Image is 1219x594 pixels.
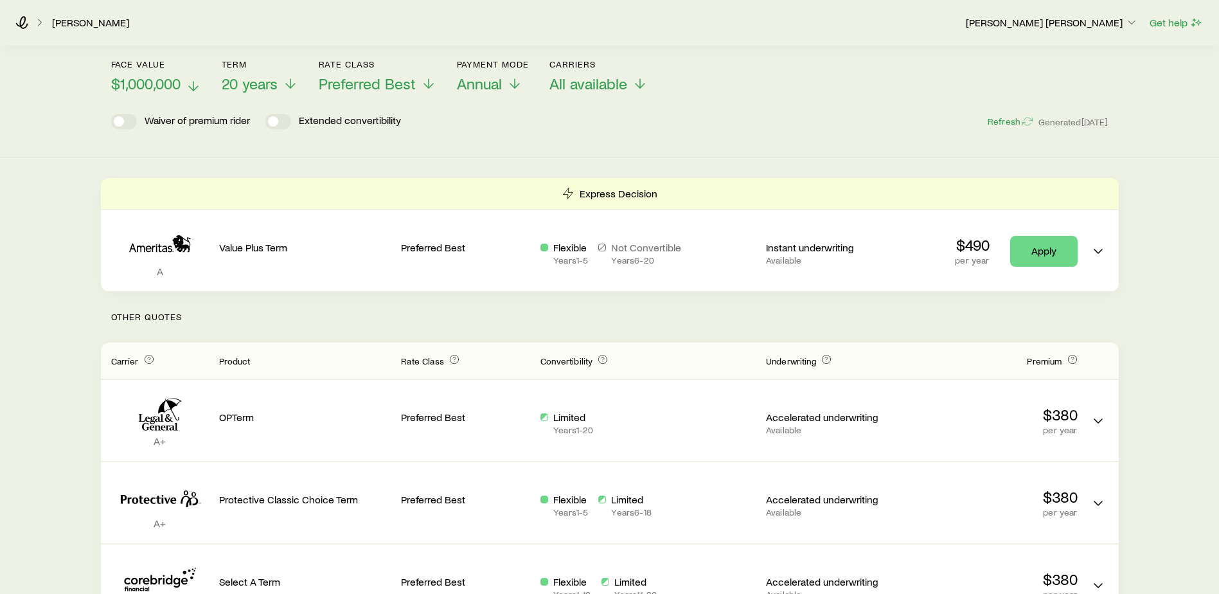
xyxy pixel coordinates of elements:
p: Select A Term [219,575,391,588]
button: Get help [1149,15,1204,30]
p: Available [766,255,895,265]
p: per year [905,425,1078,435]
button: Refresh [987,116,1033,128]
p: Other Quotes [101,291,1119,343]
span: Underwriting [766,355,816,366]
p: $490 [955,236,989,254]
p: Extended convertibility [299,114,401,129]
p: Flexible [553,493,588,506]
p: per year [905,507,1078,517]
span: Product [219,355,251,366]
p: Face value [111,59,201,69]
p: OPTerm [219,411,391,424]
div: Term quotes [101,178,1119,291]
p: $380 [905,570,1078,588]
p: Limited [614,575,657,588]
span: All available [549,75,627,93]
p: Available [766,507,895,517]
p: Limited [553,411,593,424]
p: A [111,265,209,278]
span: Premium [1027,355,1062,366]
p: Accelerated underwriting [766,575,895,588]
a: Apply [1010,236,1078,267]
p: [PERSON_NAME] [PERSON_NAME] [966,16,1138,29]
p: Express Decision [580,187,657,200]
p: $380 [905,488,1078,506]
p: Instant underwriting [766,241,895,254]
span: Preferred Best [319,75,416,93]
span: Rate Class [401,355,444,366]
p: Term [222,59,298,69]
p: Years 1 - 20 [553,425,593,435]
p: Protective Classic Choice Term [219,493,391,506]
a: [PERSON_NAME] [51,17,130,29]
p: Preferred Best [401,493,530,506]
span: Convertibility [540,355,592,366]
button: Term20 years [222,59,298,93]
p: Limited [611,493,651,506]
p: Payment Mode [457,59,529,69]
button: Payment ModeAnnual [457,59,529,93]
button: Rate ClassPreferred Best [319,59,436,93]
p: Not Convertible [611,241,681,254]
p: Preferred Best [401,411,530,424]
button: [PERSON_NAME] [PERSON_NAME] [965,15,1139,31]
p: Carriers [549,59,648,69]
p: $380 [905,406,1078,424]
span: $1,000,000 [111,75,181,93]
p: Waiver of premium rider [145,114,250,129]
p: Flexible [553,575,591,588]
p: Years 1 - 5 [553,507,588,517]
p: Years 1 - 5 [553,255,588,265]
span: Carrier [111,355,139,366]
p: Years 6 - 18 [611,507,651,517]
span: Generated [1038,116,1108,128]
p: A+ [111,517,209,530]
span: Annual [457,75,502,93]
p: Accelerated underwriting [766,493,895,506]
p: A+ [111,435,209,447]
p: Accelerated underwriting [766,411,895,424]
p: Flexible [553,241,588,254]
span: 20 years [222,75,278,93]
p: Value Plus Term [219,241,391,254]
button: CarriersAll available [549,59,648,93]
p: Available [766,425,895,435]
span: [DATE] [1081,116,1108,128]
p: per year [955,255,989,265]
p: Preferred Best [401,575,530,588]
button: Face value$1,000,000 [111,59,201,93]
p: Years 6 - 20 [611,255,681,265]
p: Preferred Best [401,241,530,254]
p: Rate Class [319,59,436,69]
